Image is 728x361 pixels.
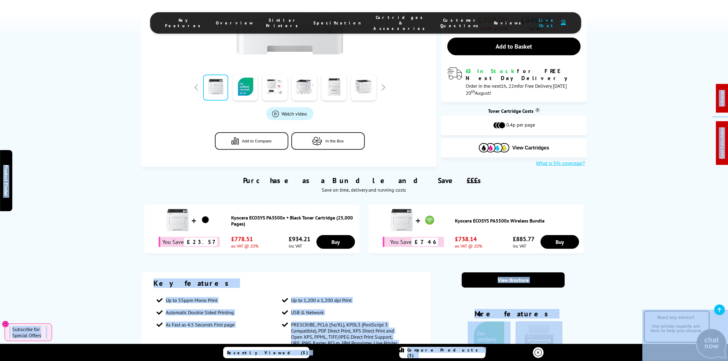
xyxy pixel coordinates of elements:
[534,160,587,167] button: What is 5% coverage?
[468,322,511,358] img: Carbon Neutral Printing
[446,143,582,153] button: View Cartridges
[266,107,313,120] a: Product_All_Videos
[289,243,311,249] span: inc VAT
[314,20,361,26] span: Specification
[215,132,288,150] button: Add to Compare
[374,15,428,31] span: Cartridges & Accessories
[412,238,438,246] span: £7.46
[166,297,217,303] span: Up to 55ppm Mono Print
[494,20,525,26] span: Reviews
[516,322,562,361] img: AirPrint
[441,17,482,28] span: Customer Questions
[2,321,9,328] button: Close
[291,297,352,303] span: Up to 1,200 x 1,200 dpi Print
[390,208,414,232] img: Kyocera ECOSYS PA5500x Wireless Bundle
[535,108,540,112] sup: Cost per page
[166,322,235,328] span: As Fast as 4.5 Seconds First page
[291,132,365,150] button: In the Box
[153,278,419,288] div: Key features
[242,139,272,143] span: Add to Compare
[231,215,357,227] a: Kyocera ECOSYS PA5500x + Black Toner Cartridge (25,000 Pages)
[165,208,190,232] img: Kyocera ECOSYS PA5500x + Black Toner Cartridge (25,000 Pages)
[149,187,579,193] div: Save on time, delivery and running costs
[719,90,725,107] a: Intranet
[561,20,566,25] img: user-headset-duotone.svg
[447,68,581,96] div: modal_delivery
[512,145,549,151] span: View Cartridges
[326,139,344,143] span: In the Box
[422,212,437,228] img: Kyocera ECOSYS PA5500x Wireless Bundle
[165,17,204,28] span: Key Features
[441,108,587,114] div: Toner Cartridge Costs
[479,143,509,153] img: Cartridges
[399,347,486,358] a: Compare Products (3)
[289,235,311,243] span: £934.21
[447,38,581,55] a: Add to Basket
[642,310,728,360] img: Open Live Chat window
[513,243,535,249] span: inc VAT
[383,237,444,247] div: You Save
[291,309,324,315] span: USB & Network
[223,347,309,358] a: Recently Viewed (5)
[316,235,355,249] a: Buy
[471,89,475,94] sup: th
[216,20,254,26] span: Overview
[408,347,485,358] span: Compare Products (3)
[3,165,9,196] span: Product Finder
[159,237,220,247] div: You Save
[291,322,401,352] span: PRESCRIBE, PCL6 (5e/XL), KPDL3 (PostScript 3 Compatible), PDF Direct Print, XPS Direct Print and ...
[455,243,482,249] span: ex VAT @ 20%
[141,167,587,196] div: Purchase as a Bundle and Save £££s
[282,111,307,117] span: Watch video
[455,218,581,224] a: Kyocera ECOSYS PA5500x Wireless Bundle
[719,127,725,159] a: Cost Calculator
[537,17,558,28] span: Live Chat
[455,235,482,243] span: £738.14
[466,68,517,75] span: 63 In Stock
[266,17,301,28] span: Similar Printers
[501,83,518,89] span: 1h, 22m
[513,235,535,243] span: £885.77
[166,309,234,315] span: Automatic Double Sided Printing
[462,309,565,322] div: More features
[466,68,581,82] div: for FREE Next Day Delivery
[231,243,258,249] span: ex VAT @ 20%
[198,212,213,228] img: Kyocera ECOSYS PA5500x + Black Toner Cartridge (25,000 Pages)
[184,238,217,246] span: £23.57
[12,326,46,338] span: Subscribe for Special Offers
[227,350,309,355] span: Recently Viewed (5)
[506,122,535,129] span: 0.4p per page
[466,83,567,96] span: Order in the next for Free Delivery [DATE] 20 August!
[541,235,579,249] a: Buy
[462,272,565,288] a: View Brochure
[231,235,258,243] span: £778.51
